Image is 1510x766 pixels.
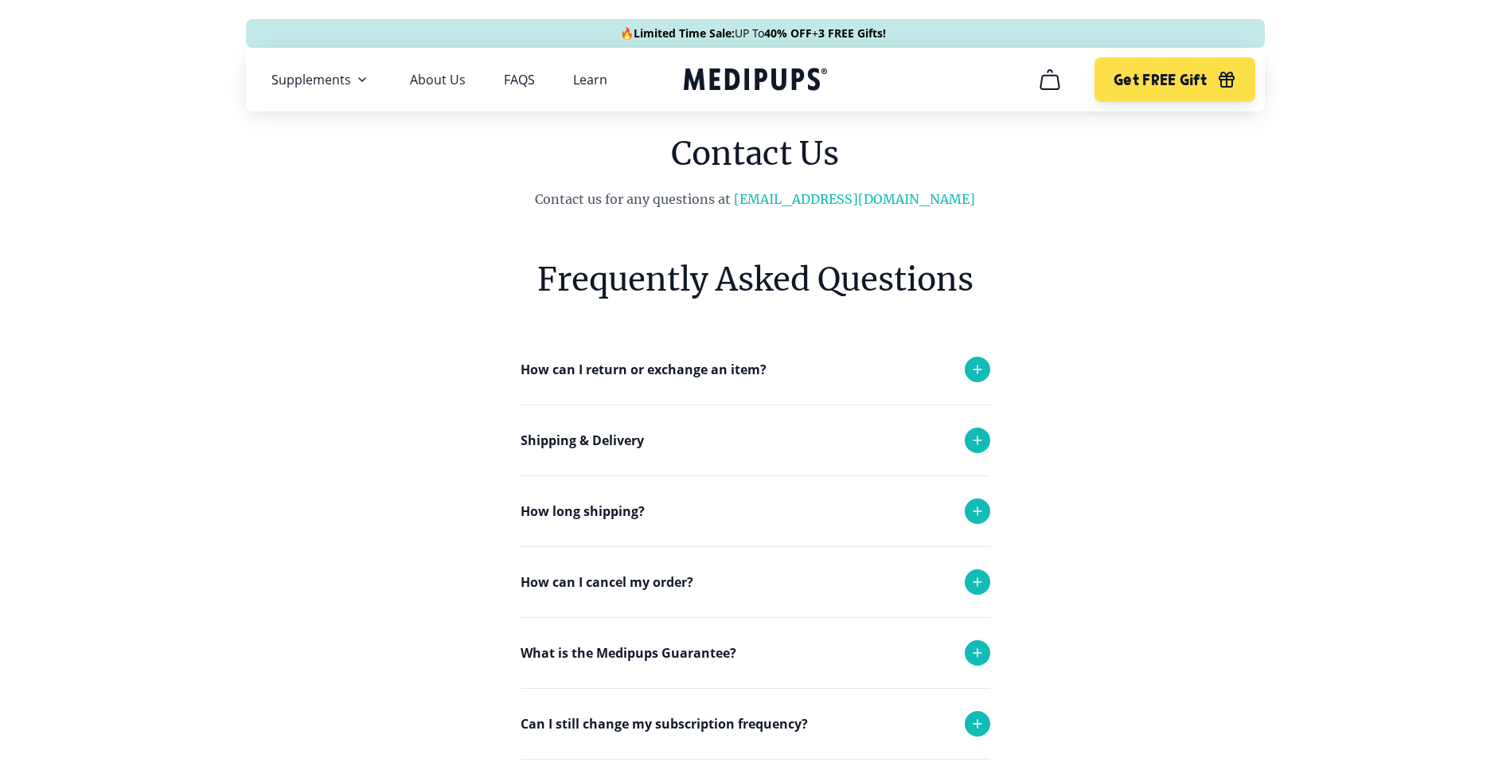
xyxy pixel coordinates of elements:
p: How can I cancel my order? [521,573,693,592]
button: Supplements [271,70,372,89]
span: 🔥 UP To + [620,25,886,41]
div: Any refund request and cancellation are subject to approval and turn around time is 24-48 hours. ... [521,617,990,757]
a: FAQS [504,72,535,88]
a: Learn [573,72,607,88]
span: Get FREE Gift [1114,71,1207,89]
p: How long shipping? [521,502,645,521]
p: How can I return or exchange an item? [521,360,767,379]
span: Supplements [271,72,351,88]
p: Contact us for any questions at [431,190,1079,209]
a: [EMAIL_ADDRESS][DOMAIN_NAME] [734,191,975,207]
a: About Us [410,72,466,88]
p: Can I still change my subscription frequency? [521,714,808,733]
h6: Frequently Asked Questions [521,256,990,303]
button: cart [1031,61,1069,99]
h1: Contact Us [431,131,1079,177]
button: Get FREE Gift [1094,57,1254,102]
p: Shipping & Delivery [521,431,644,450]
p: What is the Medipups Guarantee? [521,643,736,662]
a: Medipups [684,64,827,97]
div: Each order takes 1-2 business days to be delivered. [521,546,990,610]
